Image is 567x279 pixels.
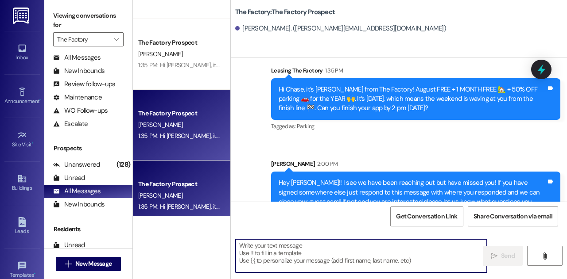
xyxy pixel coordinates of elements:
div: All Messages [53,187,101,196]
i:  [114,36,119,43]
div: [PERSON_NAME] [271,159,560,172]
div: [PERSON_NAME]. ([PERSON_NAME][EMAIL_ADDRESS][DOMAIN_NAME]) [235,24,446,33]
div: WO Follow-ups [53,106,108,115]
span: • [34,271,35,277]
div: The Factory Prospect [138,38,220,47]
a: Buildings [4,171,40,195]
div: Prospects [44,144,132,153]
span: [PERSON_NAME] [138,191,183,199]
i:  [541,252,548,260]
span: • [39,97,41,103]
b: The Factory: The Factory Prospect [235,8,335,17]
a: Site Visit • [4,128,40,152]
span: New Message [75,259,112,268]
div: New Inbounds [53,200,105,209]
span: • [32,140,33,146]
a: Inbox [4,41,40,65]
span: Share Conversation via email [474,212,552,221]
div: 2:00 PM [315,159,337,168]
span: Send [501,251,515,260]
div: Leasing The Factory [271,66,560,78]
div: 1:35 PM [323,66,343,75]
div: Escalate [53,119,88,129]
div: The Factory Prospect [138,180,220,189]
button: Send [483,246,523,266]
div: Residents [44,225,132,234]
span: Parking [297,122,314,130]
div: The Factory Prospect [138,109,220,118]
div: New Inbounds [53,66,105,76]
a: Leads [4,214,40,238]
i:  [491,252,497,260]
button: Get Conversation Link [390,206,463,226]
div: Hi Chase, it’s [PERSON_NAME] from The Factory! August FREE + 1 MONTH FREE 🏡 + 50% OFF parking 🚗 f... [279,85,546,113]
span: Get Conversation Link [396,212,457,221]
input: All communities [57,32,109,46]
div: Tagged as: [271,120,560,133]
div: Review follow-ups [53,80,115,89]
div: Hey [PERSON_NAME]!! I see we have been reaching out but have missed you! If you have signed somew... [279,178,546,216]
div: Unread [53,173,85,183]
div: Unanswered [53,160,100,169]
div: (128) [114,158,132,172]
button: New Message [56,257,121,271]
span: [PERSON_NAME] [138,121,183,129]
div: All Messages [53,53,101,62]
div: Maintenance [53,93,102,102]
img: ResiDesk Logo [13,8,31,24]
div: Unread [53,241,85,250]
span: [PERSON_NAME] [138,50,183,58]
i:  [65,260,72,268]
label: Viewing conversations for [53,9,124,32]
button: Share Conversation via email [468,206,558,226]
